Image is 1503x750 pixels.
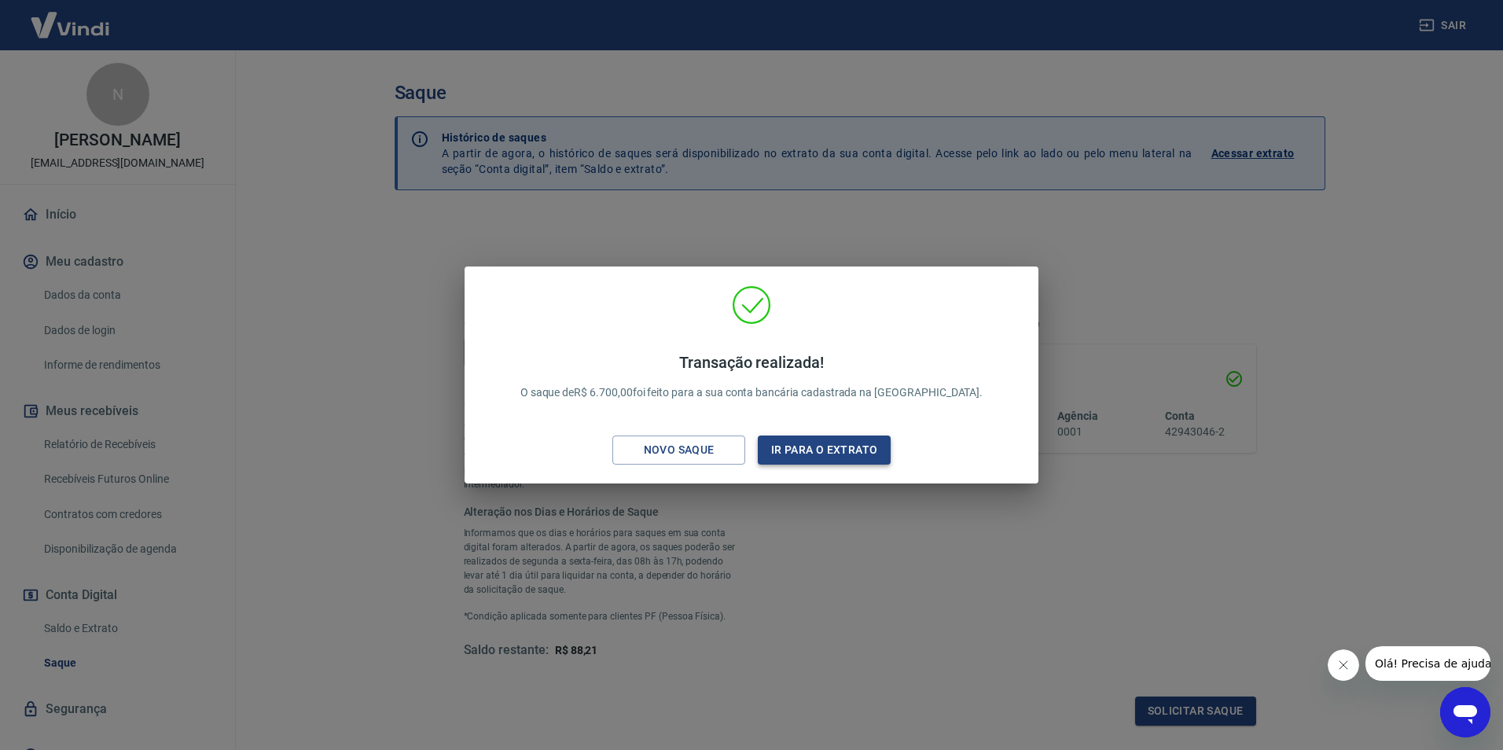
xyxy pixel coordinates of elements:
button: Ir para o extrato [758,436,891,465]
span: Olá! Precisa de ajuda? [9,11,132,24]
iframe: Botão para abrir a janela de mensagens [1440,687,1490,737]
h4: Transação realizada! [520,353,983,372]
div: Novo saque [625,440,733,460]
p: O saque de R$ 6.700,00 foi feito para a sua conta bancária cadastrada na [GEOGRAPHIC_DATA]. [520,353,983,401]
button: Novo saque [612,436,745,465]
iframe: Mensagem da empresa [1365,646,1490,681]
iframe: Fechar mensagem [1328,649,1359,681]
